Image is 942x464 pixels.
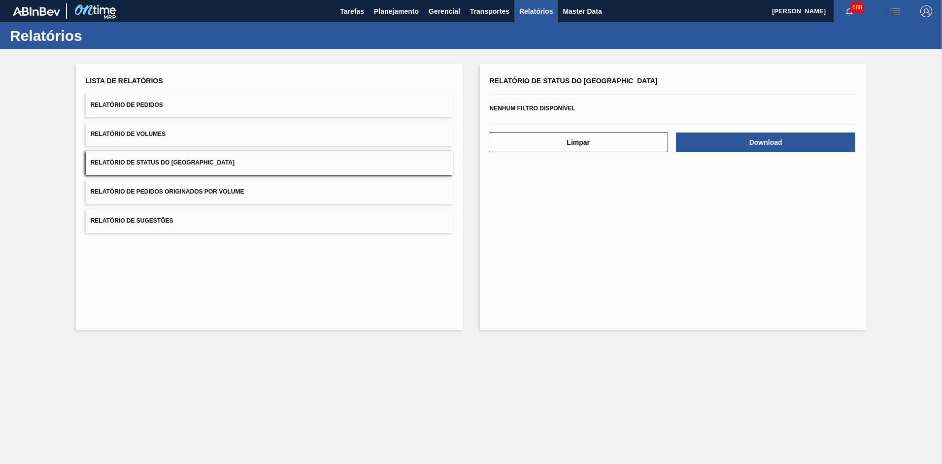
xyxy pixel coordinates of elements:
button: Relatório de Status do [GEOGRAPHIC_DATA] [86,151,453,175]
span: Relatório de Status do [GEOGRAPHIC_DATA] [490,77,658,85]
h1: Relatórios [10,30,185,41]
span: Relatório de Pedidos Originados por Volume [91,188,244,195]
button: Relatório de Pedidos Originados por Volume [86,180,453,204]
span: Relatório de Pedidos [91,101,163,108]
span: Transportes [470,5,509,17]
span: Relatório de Volumes [91,131,166,137]
button: Relatório de Sugestões [86,209,453,233]
span: Relatório de Status do [GEOGRAPHIC_DATA] [91,159,235,166]
img: TNhmsLtSVTkK8tSr43FrP2fwEKptu5GPRR3wAAAABJRU5ErkJggg== [13,7,60,16]
button: Limpar [489,133,668,152]
img: Logout [920,5,932,17]
button: Relatório de Pedidos [86,93,453,117]
span: Relatórios [519,5,553,17]
span: Planejamento [374,5,419,17]
span: Master Data [563,5,602,17]
span: Lista de Relatórios [86,77,163,85]
button: Relatório de Volumes [86,122,453,146]
button: Download [676,133,855,152]
span: Tarefas [340,5,364,17]
span: Nenhum filtro disponível [490,105,575,112]
span: 688 [850,2,864,13]
img: userActions [889,5,901,17]
button: Notificações [834,4,865,18]
span: Relatório de Sugestões [91,217,173,224]
span: Gerencial [429,5,460,17]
